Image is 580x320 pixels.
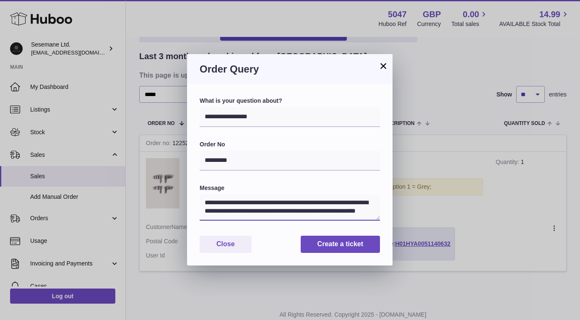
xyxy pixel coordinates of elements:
label: What is your question about? [200,97,380,105]
button: × [378,61,388,71]
h3: Order Query [200,62,380,76]
label: Order No [200,140,380,148]
button: Close [200,236,252,253]
label: Message [200,184,380,192]
button: Create a ticket [301,236,380,253]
